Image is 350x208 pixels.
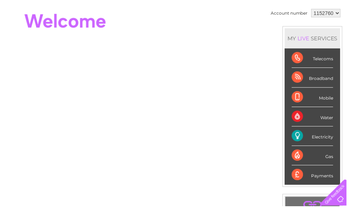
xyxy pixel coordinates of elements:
[288,30,298,36] a: Blog
[262,30,284,36] a: Telecoms
[215,4,265,12] a: 0333 014 3131
[302,30,320,36] a: Contact
[326,30,343,36] a: Log out
[295,167,336,186] div: Payments
[295,147,336,167] div: Gas
[7,4,344,35] div: Clear Business is a trading name of Verastar Limited (registered in [GEOGRAPHIC_DATA] No. 3667643...
[12,19,49,40] img: logo.png
[295,108,336,128] div: Water
[224,30,238,36] a: Water
[295,49,336,69] div: Telecoms
[242,30,258,36] a: Energy
[272,7,312,19] td: Account number
[295,128,336,147] div: Electricity
[299,35,314,42] div: LIVE
[287,29,344,49] div: MY SERVICES
[295,69,336,88] div: Broadband
[295,88,336,108] div: Mobile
